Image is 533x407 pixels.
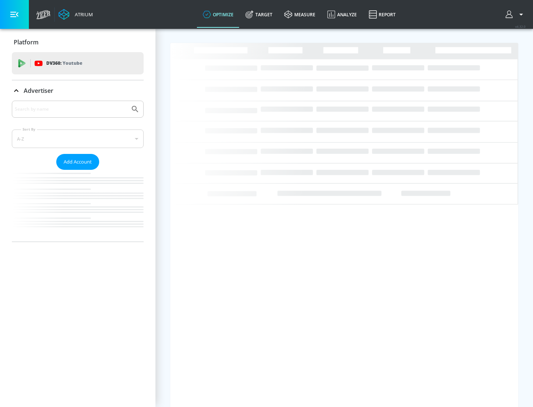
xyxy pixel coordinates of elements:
[21,127,37,132] label: Sort By
[12,80,144,101] div: Advertiser
[58,9,93,20] a: Atrium
[63,59,82,67] p: Youtube
[239,1,278,28] a: Target
[12,129,144,148] div: A-Z
[12,32,144,53] div: Platform
[64,158,92,166] span: Add Account
[363,1,402,28] a: Report
[72,11,93,18] div: Atrium
[24,87,53,95] p: Advertiser
[12,101,144,242] div: Advertiser
[12,52,144,74] div: DV360: Youtube
[515,24,526,28] span: v 4.32.0
[56,154,99,170] button: Add Account
[321,1,363,28] a: Analyze
[46,59,82,67] p: DV360:
[278,1,321,28] a: measure
[14,38,38,46] p: Platform
[12,170,144,242] nav: list of Advertiser
[197,1,239,28] a: optimize
[15,104,127,114] input: Search by name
